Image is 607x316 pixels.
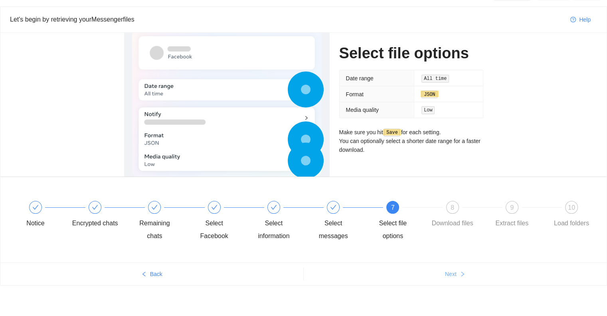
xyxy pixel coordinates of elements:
[346,107,379,113] span: Media quality
[310,217,356,242] div: Select messages
[304,268,607,280] button: Nextright
[579,15,591,24] span: Help
[432,217,473,230] div: Download files
[131,201,191,242] div: Remaining chats
[141,271,147,278] span: left
[339,128,483,155] p: Make sure you hit for each setting. You can optionally select a shorter date range for a faster d...
[92,204,98,211] span: check
[489,201,548,230] div: 9Extract files
[346,75,374,81] span: Date range
[370,201,429,242] div: 7Select file options
[191,201,251,242] div: Select Facebook
[570,17,576,23] span: question-circle
[32,204,39,211] span: check
[370,217,416,242] div: Select file options
[460,271,465,278] span: right
[330,204,336,211] span: check
[150,270,162,278] span: Back
[151,204,158,211] span: check
[495,217,528,230] div: Extract files
[72,201,131,230] div: Encrypted chats
[429,201,489,230] div: 8Download files
[251,201,310,242] div: Select information
[346,91,364,97] span: Format
[510,204,514,211] span: 9
[421,106,435,114] code: Low
[10,14,564,24] div: Let's begin by retrieving your Messenger files
[211,204,217,211] span: check
[445,270,457,278] span: Next
[421,75,449,83] code: All time
[339,44,483,63] h1: Select file options
[391,204,395,211] span: 7
[0,268,303,280] button: leftBack
[554,217,589,230] div: Load folders
[421,91,437,99] code: JSON
[12,201,72,230] div: Notice
[271,204,277,211] span: check
[72,217,118,230] div: Encrypted chats
[568,204,575,211] span: 10
[131,217,178,242] div: Remaining chats
[564,13,597,26] button: question-circleHelp
[310,201,370,242] div: Select messages
[26,217,44,230] div: Notice
[451,204,454,211] span: 8
[548,201,595,230] div: 10Load folders
[251,217,297,242] div: Select information
[384,129,400,137] code: Save
[191,217,237,242] div: Select Facebook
